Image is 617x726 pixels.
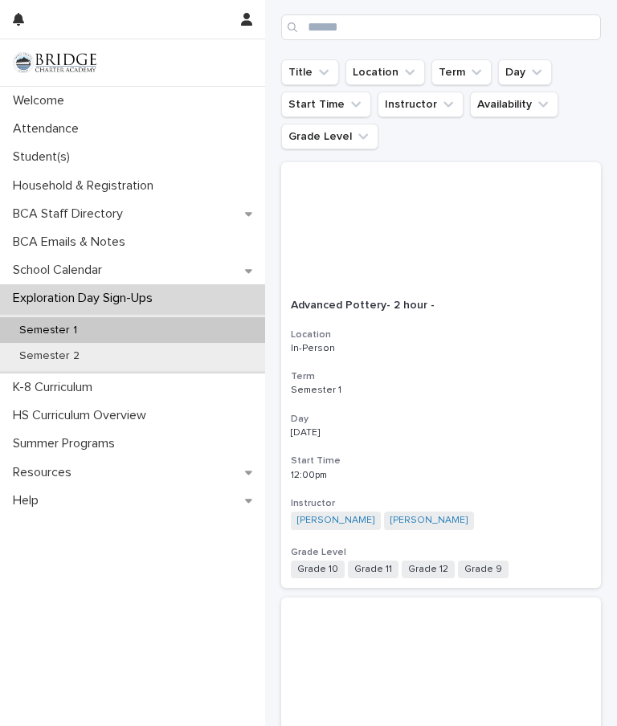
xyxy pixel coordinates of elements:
[6,291,165,306] p: Exploration Day Sign-Ups
[6,121,92,137] p: Attendance
[13,52,96,73] img: V1C1m3IdTEidaUdm9Hs0
[6,93,77,108] p: Welcome
[291,427,591,438] p: [DATE]
[6,324,90,337] p: Semester 1
[6,493,51,508] p: Help
[281,14,601,40] input: Search
[291,328,591,341] h3: Location
[6,235,138,250] p: BCA Emails & Notes
[291,497,591,510] h3: Instructor
[291,413,591,426] h3: Day
[291,546,591,559] h3: Grade Level
[470,92,558,117] button: Availability
[458,561,509,578] span: Grade 9
[291,385,591,396] p: Semester 1
[281,59,339,85] button: Title
[291,343,591,354] p: In-Person
[348,561,398,578] span: Grade 11
[281,92,371,117] button: Start Time
[431,59,492,85] button: Term
[291,470,591,481] p: 12:00pm
[6,408,159,423] p: HS Curriculum Overview
[6,380,105,395] p: K-8 Curriculum
[291,561,345,578] span: Grade 10
[390,515,468,526] a: [PERSON_NAME]
[297,515,374,526] a: [PERSON_NAME]
[291,370,591,383] h3: Term
[6,465,84,480] p: Resources
[6,349,92,363] p: Semester 2
[378,92,464,117] button: Instructor
[291,455,591,467] h3: Start Time
[498,59,552,85] button: Day
[281,162,601,588] a: Advanced Pottery- 2 hour -LocationIn-PersonTermSemester 1Day[DATE]Start Time12:00pmInstructor[PER...
[6,436,128,451] p: Summer Programs
[345,59,425,85] button: Location
[281,124,378,149] button: Grade Level
[6,206,136,222] p: BCA Staff Directory
[6,263,115,278] p: School Calendar
[291,299,591,312] p: Advanced Pottery- 2 hour -
[6,178,166,194] p: Household & Registration
[402,561,455,578] span: Grade 12
[6,149,83,165] p: Student(s)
